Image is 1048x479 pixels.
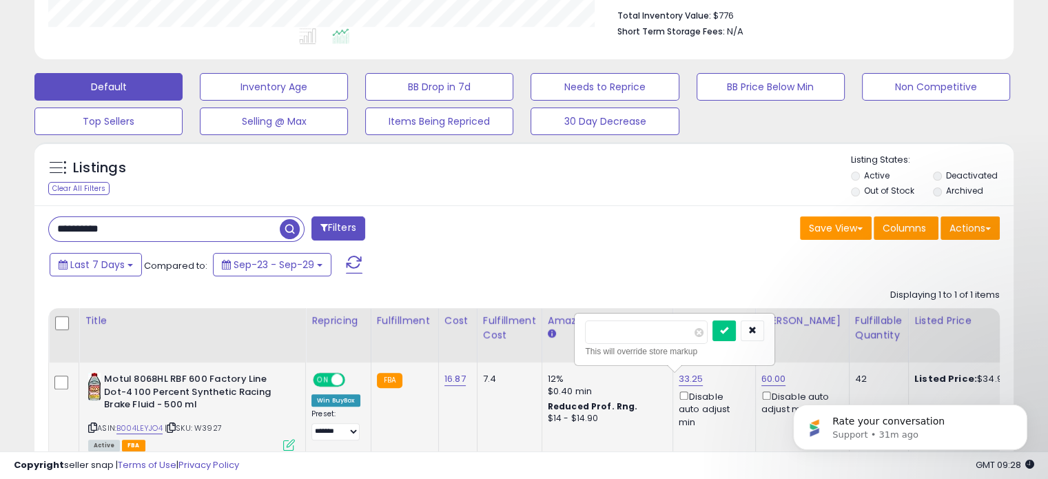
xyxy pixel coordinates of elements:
[205,438,254,452] div: thank you
[200,73,348,101] button: Inventory Age
[39,8,61,30] img: Profile image for Support
[314,374,331,386] span: ON
[945,185,983,196] label: Archived
[83,212,112,222] b: Keirth
[855,373,898,385] div: 42
[548,400,638,412] b: Reduced Prof. Rng.
[83,211,210,223] div: joined the conversation
[88,373,101,400] img: 41IWi1V8DgL._SL40_.jpg
[377,314,433,328] div: Fulfillment
[50,154,265,197] div: I understand, we want to continue with the monthly plan.
[194,430,265,460] div: thank you
[22,316,215,410] div: No further action is required from your side at this time. Please let me know if you have any oth...
[377,373,402,388] small: FBA
[11,430,265,471] div: Fame says…
[88,373,295,449] div: ASIN:
[679,372,703,386] a: 33.25
[679,389,745,429] div: Disable auto adjust min
[772,376,1048,472] iframe: Intercom notifications message
[104,373,271,415] b: Motul 8068HL RBF 600 Factory Line Dot-4 100 Percent Synthetic Racing Brake Fluid - 500 ml
[531,108,679,135] button: 30 Day Decrease
[862,73,1010,101] button: Non Competitive
[941,216,1000,240] button: Actions
[483,373,531,385] div: 7.4
[34,108,183,135] button: Top Sellers
[864,185,914,196] label: Out of Stock
[22,248,215,316] div: HI Fame, That's great! I'm happy to confirm that you want to continue with the .
[216,6,242,32] button: Home
[945,170,997,181] label: Deactivated
[444,372,466,386] a: 16.87
[914,373,1029,385] div: $34.98
[548,314,667,328] div: Amazon Fees
[9,6,35,32] button: go back
[761,372,786,386] a: 60.00
[116,422,163,434] a: B004LEYJO4
[88,440,120,451] span: All listings currently available for purchase on Amazon
[914,372,977,385] b: Listed Price:
[761,389,839,416] div: Disable auto adjust max
[14,459,239,472] div: seller snap | |
[11,208,265,240] div: Keirth says…
[122,440,145,451] span: FBA
[311,394,360,407] div: Win BuyBox
[165,422,222,434] span: | SKU: W3927
[67,17,172,31] p: The team can also help
[61,162,254,189] div: I understand, we want to continue with the monthly plan.
[548,328,556,340] small: Amazon Fees.
[200,108,348,135] button: Selling @ Max
[548,413,662,425] div: $14 - $14.90
[65,210,79,224] img: Profile image for Keirth
[914,314,1034,328] div: Listed Price
[883,221,926,235] span: Columns
[890,289,1000,302] div: Displaying 1 to 1 of 1 items
[585,345,764,358] div: This will override store markup
[48,182,110,195] div: Clear All Filters
[864,170,890,181] label: Active
[617,6,989,23] li: $776
[11,154,265,208] div: Fame says…
[548,373,662,385] div: 12%
[483,314,536,343] div: Fulfillment Cost
[178,458,239,471] a: Privacy Policy
[617,10,711,21] b: Total Inventory Value:
[118,458,176,471] a: Terms of Use
[851,154,1014,167] p: Listing States:
[727,25,743,38] span: N/A
[311,216,365,241] button: Filters
[365,108,513,135] button: Items Being Repriced
[67,7,110,17] h1: Support
[32,28,215,92] li: While the annual plan is non-refundable, we always aim to work with sellers long term, so if some...
[34,73,183,101] button: Default
[343,374,365,386] span: OFF
[85,314,300,328] div: Title
[855,314,903,343] div: Fulfillable Quantity
[70,258,125,272] span: Last 7 Days
[617,26,725,37] b: Short Term Storage Fees:
[242,6,267,30] div: Close
[234,258,314,272] span: Sep-23 - Sep-29
[874,216,938,240] button: Columns
[73,159,126,178] h5: Listings
[213,253,331,276] button: Sep-23 - Sep-29
[11,240,226,418] div: HI Fame,That's great! I'm happy to confirm that you want to continue with themonthly billing plan...
[311,314,365,328] div: Repricing
[365,73,513,101] button: BB Drop in 7d
[761,314,843,328] div: [PERSON_NAME]
[697,73,845,101] button: BB Price Below Min
[444,314,471,328] div: Cost
[50,253,142,276] button: Last 7 Days
[800,216,872,240] button: Save View
[144,259,207,272] span: Compared to:
[14,458,64,471] strong: Copyright
[548,385,662,398] div: $0.40 min
[11,240,265,429] div: Keirth says…
[32,96,215,134] li: You can cancel anytime, but since it’s a discounted long-term plan, there are no refunds for unus...
[531,73,679,101] button: Needs to Reprice
[311,409,360,440] div: Preset:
